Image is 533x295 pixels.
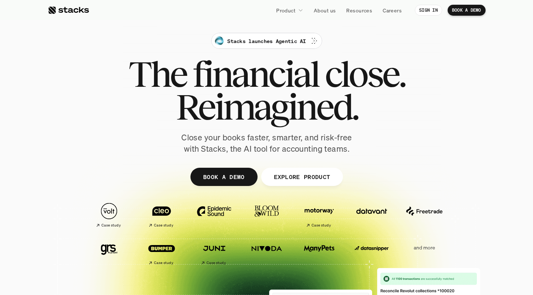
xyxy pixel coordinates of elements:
[227,37,306,45] p: Stacks launches Agentic AI
[314,7,336,14] p: About us
[203,171,244,182] p: BOOK A DEMO
[415,5,442,16] a: SIGN IN
[139,236,184,268] a: Case study
[448,5,486,16] a: BOOK A DEMO
[86,199,132,231] a: Case study
[312,223,331,228] h2: Case study
[342,4,376,17] a: Resources
[276,7,296,14] p: Product
[192,236,237,268] a: Case study
[206,261,226,265] h2: Case study
[211,33,322,49] a: Stacks launches Agentic AI
[190,168,257,186] a: BOOK A DEMO
[274,171,330,182] p: EXPLORE PRODUCT
[452,8,481,13] p: BOOK A DEMO
[154,261,173,265] h2: Case study
[309,4,340,17] a: About us
[175,132,358,155] p: Close your books faster, smarter, and risk-free with Stacks, the AI tool for accounting teams.
[383,7,402,14] p: Careers
[193,58,318,90] span: financial
[261,168,343,186] a: EXPLORE PRODUCT
[378,4,406,17] a: Careers
[128,58,186,90] span: The
[175,90,358,123] span: Reimagined.
[139,199,184,231] a: Case study
[419,8,438,13] p: SIGN IN
[325,58,405,90] span: close.
[346,7,372,14] p: Resources
[154,223,173,228] h2: Case study
[297,199,342,231] a: Case study
[101,223,121,228] h2: Case study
